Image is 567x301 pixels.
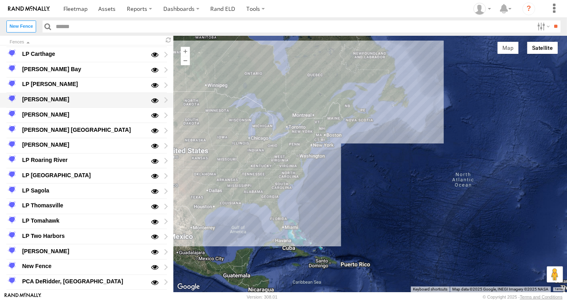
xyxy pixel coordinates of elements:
div: [PERSON_NAME] [21,94,146,104]
span: Map data ©2025 Google, INEGI Imagery ©2025 NASA [452,287,549,291]
div: Version: 308.01 [247,295,277,299]
div: Click to Sort [10,40,157,44]
div: [PERSON_NAME] [GEOGRAPHIC_DATA] [21,125,146,135]
div: Scott Ambler [471,3,494,15]
div: LP [GEOGRAPHIC_DATA] [21,170,146,180]
label: Create New Fence [6,20,36,32]
button: Zoom out [181,56,190,65]
a: Terms (opens in new tab) [555,288,563,291]
span: Refresh [164,37,173,44]
i: ? [522,2,535,15]
div: [PERSON_NAME] [21,140,146,150]
div: PCA DeRidder, [GEOGRAPHIC_DATA] [21,276,146,286]
div: LP Tomahawk [21,216,146,225]
a: Visit our Website [4,293,41,301]
a: Open this area in Google Maps (opens a new window) [175,282,202,292]
button: Drag Pegman onto the map to open Street View [547,266,563,283]
div: [PERSON_NAME] [21,110,146,119]
div: New Fence [21,262,146,271]
button: Show satellite imagery [527,42,558,54]
div: LP Carthage [21,49,146,59]
button: Keyboard shortcuts [413,287,447,292]
div: [PERSON_NAME] [21,246,146,256]
div: LP [PERSON_NAME] [21,80,146,89]
div: © Copyright 2025 - [483,295,563,299]
div: LP Roaring River [21,155,146,165]
button: Show street map [498,42,519,54]
img: rand-logo.svg [8,6,50,12]
div: [PERSON_NAME] Bay [21,64,146,74]
div: LP Sagola [21,186,146,195]
div: LP Two Harbors [21,231,146,241]
a: Terms and Conditions [520,295,563,299]
img: Google [175,282,202,292]
label: Search Filter Options [534,20,551,32]
div: LP Thomasville [21,201,146,211]
button: Zoom in [181,47,190,56]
